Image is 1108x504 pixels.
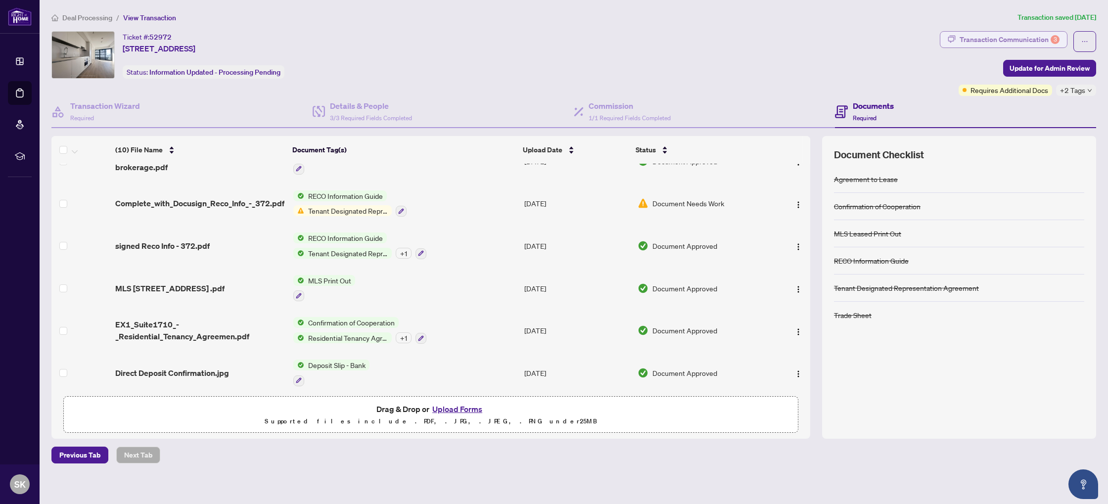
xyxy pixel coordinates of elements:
[304,205,392,216] span: Tenant Designated Representation Agreement
[330,114,412,122] span: 3/3 Required Fields Completed
[638,325,648,336] img: Document Status
[293,232,426,259] button: Status IconRECO Information GuideStatus IconTenant Designated Representation Agreement+1
[790,322,806,338] button: Logo
[834,228,901,239] div: MLS Leased Print Out
[115,240,210,252] span: signed Reco Info - 372.pdf
[8,7,32,26] img: logo
[116,447,160,463] button: Next Tab
[115,197,284,209] span: Complete_with_Docusign_Reco_Info_-_372.pdf
[1003,60,1096,77] button: Update for Admin Review
[376,403,485,415] span: Drag & Drop or
[123,31,172,43] div: Ticket #:
[52,32,114,78] img: IMG-W12358041_1.jpg
[1017,12,1096,23] article: Transaction saved [DATE]
[794,370,802,378] img: Logo
[70,100,140,112] h4: Transaction Wizard
[638,367,648,378] img: Document Status
[794,285,802,293] img: Logo
[64,397,798,433] span: Drag & Drop orUpload FormsSupported files include .PDF, .JPG, .JPEG, .PNG under25MB
[70,415,792,427] p: Supported files include .PDF, .JPG, .JPEG, .PNG under 25 MB
[794,328,802,336] img: Logo
[1087,88,1092,93] span: down
[304,190,387,201] span: RECO Information Guide
[834,174,898,184] div: Agreement to Lease
[652,283,717,294] span: Document Approved
[790,195,806,211] button: Logo
[70,114,94,122] span: Required
[293,232,304,243] img: Status Icon
[293,190,407,217] button: Status IconRECO Information GuideStatus IconTenant Designated Representation Agreement
[123,43,195,54] span: [STREET_ADDRESS]
[304,317,399,328] span: Confirmation of Cooperation
[523,144,562,155] span: Upload Date
[1051,35,1060,44] div: 3
[293,360,304,370] img: Status Icon
[62,13,112,22] span: Deal Processing
[519,136,632,164] th: Upload Date
[794,243,802,251] img: Logo
[520,225,634,267] td: [DATE]
[1010,60,1090,76] span: Update for Admin Review
[970,85,1048,95] span: Requires Additional Docs
[1081,38,1088,45] span: ellipsis
[853,100,894,112] h4: Documents
[638,240,648,251] img: Document Status
[396,332,412,343] div: + 1
[652,325,717,336] span: Document Approved
[288,136,519,164] th: Document Tag(s)
[790,238,806,254] button: Logo
[304,248,392,259] span: Tenant Designated Representation Agreement
[960,32,1060,47] div: Transaction Communication
[834,310,872,321] div: Trade Sheet
[636,144,656,155] span: Status
[790,280,806,296] button: Logo
[520,267,634,310] td: [DATE]
[638,283,648,294] img: Document Status
[293,190,304,201] img: Status Icon
[115,144,163,155] span: (10) File Name
[115,282,225,294] span: MLS [STREET_ADDRESS] .pdf
[834,255,909,266] div: RECO Information Guide
[149,68,280,77] span: Information Updated - Processing Pending
[293,275,304,286] img: Status Icon
[652,198,724,209] span: Document Needs Work
[123,13,176,22] span: View Transaction
[293,205,304,216] img: Status Icon
[304,332,392,343] span: Residential Tenancy Agreement
[293,275,355,302] button: Status IconMLS Print Out
[652,240,717,251] span: Document Approved
[429,403,485,415] button: Upload Forms
[589,100,671,112] h4: Commission
[396,248,412,259] div: + 1
[638,198,648,209] img: Document Status
[652,367,717,378] span: Document Approved
[1060,85,1085,96] span: +2 Tags
[293,248,304,259] img: Status Icon
[59,447,100,463] span: Previous Tab
[293,317,426,344] button: Status IconConfirmation of CooperationStatus IconResidential Tenancy Agreement+1
[330,100,412,112] h4: Details & People
[520,352,634,394] td: [DATE]
[790,365,806,381] button: Logo
[293,317,304,328] img: Status Icon
[14,477,26,491] span: SK
[293,360,369,386] button: Status IconDeposit Slip - Bank
[853,114,877,122] span: Required
[794,201,802,209] img: Logo
[111,136,288,164] th: (10) File Name
[632,136,769,164] th: Status
[834,282,979,293] div: Tenant Designated Representation Agreement
[940,31,1067,48] button: Transaction Communication3
[304,275,355,286] span: MLS Print Out
[589,114,671,122] span: 1/1 Required Fields Completed
[116,12,119,23] li: /
[520,183,634,225] td: [DATE]
[304,360,369,370] span: Deposit Slip - Bank
[51,14,58,21] span: home
[520,309,634,352] td: [DATE]
[834,201,921,212] div: Confirmation of Cooperation
[123,65,284,79] div: Status:
[115,319,285,342] span: EX1_Suite1710_-_Residential_Tenancy_Agreemen.pdf
[1068,469,1098,499] button: Open asap
[51,447,108,463] button: Previous Tab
